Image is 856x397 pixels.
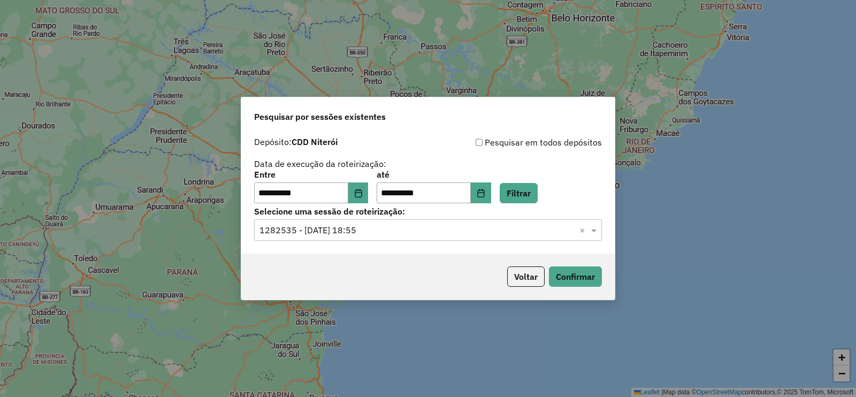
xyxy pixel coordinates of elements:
div: Pesquisar em todos depósitos [428,136,602,149]
button: Confirmar [549,266,602,287]
label: Depósito: [254,135,338,148]
label: Selecione uma sessão de roteirização: [254,205,602,218]
span: Pesquisar por sessões existentes [254,110,386,123]
button: Choose Date [348,182,369,204]
button: Voltar [507,266,545,287]
label: Data de execução da roteirização: [254,157,386,170]
button: Filtrar [500,183,538,203]
strong: CDD Niterói [292,136,338,147]
label: até [377,168,491,181]
button: Choose Date [471,182,491,204]
label: Entre [254,168,368,181]
span: Clear all [579,224,588,236]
